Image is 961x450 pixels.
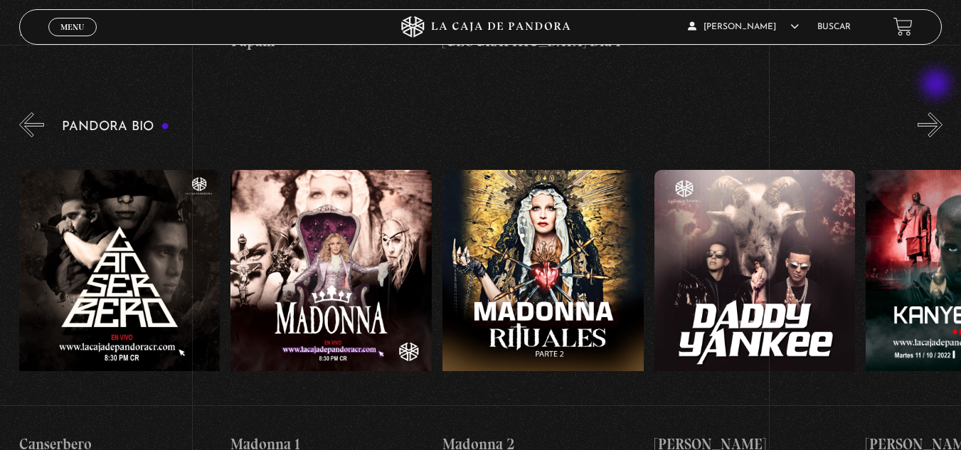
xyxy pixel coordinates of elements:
[19,19,221,42] h4: Paranormal & Sobrenatural
[60,23,84,31] span: Menu
[442,8,644,53] h4: Pandora Tour: Conclave desde [GEOGRAPHIC_DATA] Dia 1
[231,8,432,53] h4: Pandora Tour: Habemus Papam
[19,112,44,137] button: Previous
[918,112,943,137] button: Next
[62,120,169,134] h3: Pandora Bio
[817,23,851,31] a: Buscar
[893,17,913,36] a: View your shopping cart
[688,23,799,31] span: [PERSON_NAME]
[55,34,89,44] span: Cerrar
